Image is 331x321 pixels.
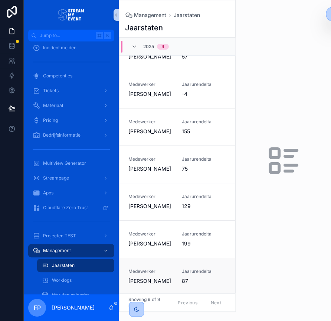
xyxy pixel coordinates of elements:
[43,103,63,108] span: Materiaal
[28,114,114,127] a: Pricing
[128,231,173,237] span: Medewerker
[182,231,226,237] span: Jaarurendelta
[43,175,69,181] span: Streampage
[125,23,163,33] h1: Jaarstaten
[125,11,166,19] a: Management
[182,240,226,247] span: 199
[161,44,164,50] div: 9
[182,53,226,60] span: 57
[119,183,235,220] a: Medewerker[PERSON_NAME]Jaarurendelta129
[34,303,41,312] span: FP
[128,90,171,98] span: [PERSON_NAME]
[28,244,114,257] a: Management
[43,233,76,239] span: Projecten TEST
[43,88,59,94] span: Tickets
[28,186,114,200] a: Apps
[128,53,171,60] span: [PERSON_NAME]
[143,44,154,50] span: 2025
[128,268,173,274] span: Medewerker
[52,277,72,283] span: Worklogs
[43,205,88,211] span: Cloudflare Zero Trust
[28,69,114,83] a: Competenties
[58,9,84,21] img: App logo
[28,157,114,170] a: Multiview Generator
[119,108,235,146] a: Medewerker[PERSON_NAME]Jaarurendelta155
[182,268,226,274] span: Jaarurendelta
[37,274,114,287] a: Worklogs
[43,73,72,79] span: Competenties
[105,33,111,39] span: K
[119,146,235,183] a: Medewerker[PERSON_NAME]Jaarurendelta75
[52,304,95,311] p: [PERSON_NAME]
[128,194,173,200] span: Medewerker
[28,41,114,54] a: Incident melden
[128,277,171,285] span: [PERSON_NAME]
[52,263,75,268] span: Jaarstaten
[119,71,235,108] a: Medewerker[PERSON_NAME]Jaarurendelta-4
[37,259,114,272] a: Jaarstaten
[43,190,53,196] span: Apps
[28,229,114,243] a: Projecten TEST
[43,160,86,166] span: Multiview Generator
[119,220,235,258] a: Medewerker[PERSON_NAME]Jaarurendelta199
[182,81,226,87] span: Jaarurendelta
[43,248,71,254] span: Management
[182,119,226,125] span: Jaarurendelta
[28,84,114,97] a: Tickets
[37,288,114,302] a: Worklog calendar
[119,258,235,295] a: Medewerker[PERSON_NAME]Jaarurendelta87
[128,156,173,162] span: Medewerker
[28,128,114,142] a: Bedrijfsinformatie
[28,201,114,214] a: Cloudflare Zero Trust
[28,99,114,112] a: Materiaal
[128,297,167,308] span: Showing 9 of 9 results
[24,41,119,294] div: scrollable content
[128,203,171,210] span: [PERSON_NAME]
[40,33,93,39] span: Jump to...
[43,132,81,138] span: Bedrijfsinformatie
[128,128,171,135] span: [PERSON_NAME]
[182,128,226,135] span: 155
[43,117,58,123] span: Pricing
[43,45,76,51] span: Incident melden
[182,156,226,162] span: Jaarurendelta
[128,119,173,125] span: Medewerker
[182,203,226,210] span: 129
[128,81,173,87] span: Medewerker
[128,165,171,173] span: [PERSON_NAME]
[134,11,166,19] span: Management
[28,171,114,185] a: Streampage
[128,240,171,247] span: [PERSON_NAME]
[182,277,226,285] span: 87
[52,292,89,298] span: Worklog calendar
[28,30,114,41] button: Jump to...K
[182,90,226,98] span: -4
[182,165,226,173] span: 75
[182,194,226,200] span: Jaarurendelta
[174,11,200,19] a: Jaarstaten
